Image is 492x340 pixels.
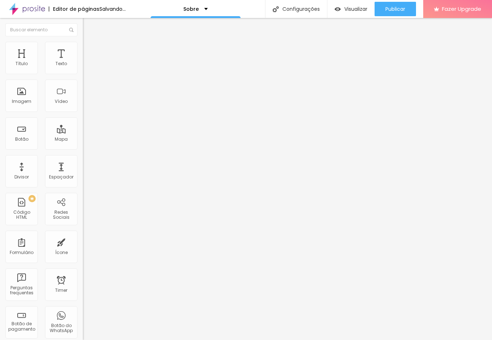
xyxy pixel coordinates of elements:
div: Formulário [10,250,33,255]
div: Botão do WhatsApp [47,323,75,334]
div: Botão de pagamento [7,321,36,332]
img: view-1.svg [335,6,341,12]
div: Divisor [14,174,29,180]
div: Perguntas frequentes [7,285,36,296]
p: Sobre [183,6,199,12]
div: Imagem [12,99,31,104]
div: Editor de páginas [49,6,99,12]
div: Texto [55,61,67,66]
button: Visualizar [327,2,375,16]
button: Publicar [375,2,416,16]
div: Vídeo [55,99,68,104]
div: Botão [15,137,28,142]
div: Espaçador [49,174,73,180]
input: Buscar elemento [5,23,77,36]
div: Timer [55,288,67,293]
span: Visualizar [344,6,367,12]
div: Mapa [55,137,68,142]
img: Icone [69,28,73,32]
div: Redes Sociais [47,210,75,220]
img: Icone [273,6,279,12]
div: Código HTML [7,210,36,220]
div: Salvando... [99,6,126,12]
span: Fazer Upgrade [442,6,481,12]
div: Ícone [55,250,68,255]
span: Publicar [385,6,405,12]
div: Título [15,61,28,66]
